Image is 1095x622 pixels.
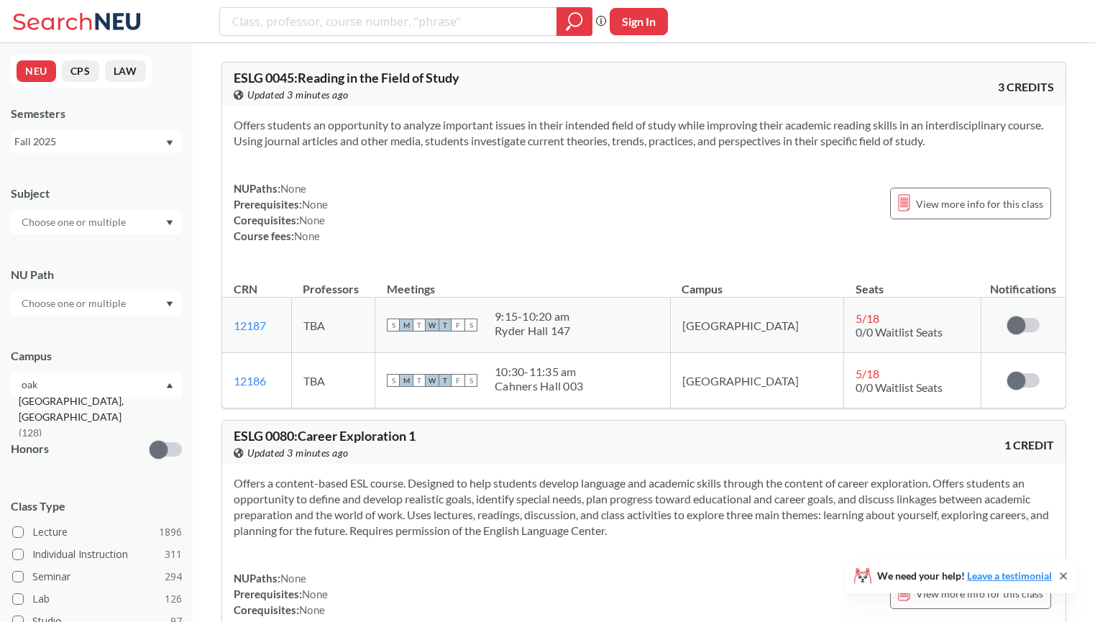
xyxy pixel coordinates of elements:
[413,319,426,331] span: T
[247,87,349,103] span: Updated 3 minutes ago
[452,374,464,387] span: F
[464,374,477,387] span: S
[299,603,325,616] span: None
[400,319,413,331] span: M
[11,267,182,283] div: NU Path
[294,229,320,242] span: None
[11,291,182,316] div: Dropdown arrow
[234,319,266,332] a: 12187
[556,7,592,36] div: magnifying glass
[11,186,182,201] div: Subject
[19,393,181,425] span: [GEOGRAPHIC_DATA], [GEOGRAPHIC_DATA]
[400,374,413,387] span: M
[11,210,182,234] div: Dropdown arrow
[11,498,182,514] span: Class Type
[166,383,173,388] svg: Dropdown arrow
[439,319,452,331] span: T
[299,214,325,227] span: None
[967,570,1052,582] a: Leave a testimonial
[916,585,1043,603] span: View more info for this class
[670,353,844,408] td: [GEOGRAPHIC_DATA]
[11,441,49,457] p: Honors
[464,319,477,331] span: S
[916,195,1043,213] span: View more info for this class
[856,325,943,339] span: 0/0 Waitlist Seats
[495,365,583,379] div: 10:30 - 11:35 am
[105,60,146,82] button: LAW
[166,301,173,307] svg: Dropdown arrow
[426,374,439,387] span: W
[856,367,879,380] span: 5 / 18
[981,267,1066,298] th: Notifications
[234,180,328,244] div: NUPaths: Prerequisites: Corequisites: Course fees:
[856,380,943,394] span: 0/0 Waitlist Seats
[165,546,182,562] span: 311
[14,295,135,312] input: Choose one or multiple
[247,445,349,461] span: Updated 3 minutes ago
[234,117,1054,149] section: Offers students an opportunity to analyze important issues in their intended field of study while...
[14,214,135,231] input: Choose one or multiple
[165,591,182,607] span: 126
[844,267,981,298] th: Seats
[11,106,182,122] div: Semesters
[14,376,135,393] input: Choose one or multiple
[234,428,416,444] span: ESLG 0080 : Career Exploration 1
[375,267,671,298] th: Meetings
[12,590,182,608] label: Lab
[165,569,182,585] span: 294
[234,70,459,86] span: ESLG 0045 : Reading in the Field of Study
[17,60,56,82] button: NEU
[12,523,182,541] label: Lecture
[452,319,464,331] span: F
[856,311,879,325] span: 5 / 18
[19,426,42,439] span: ( 128 )
[14,134,165,150] div: Fall 2025
[62,60,99,82] button: CPS
[234,281,257,297] div: CRN
[12,545,182,564] label: Individual Instruction
[166,220,173,226] svg: Dropdown arrow
[291,267,375,298] th: Professors
[11,348,182,364] div: Campus
[495,309,571,324] div: 9:15 - 10:20 am
[566,12,583,32] svg: magnifying glass
[387,319,400,331] span: S
[234,374,266,388] a: 12186
[159,524,182,540] span: 1896
[11,130,182,153] div: Fall 2025Dropdown arrow
[998,79,1054,95] span: 3 CREDITS
[280,572,306,585] span: None
[877,571,1052,581] span: We need your help!
[166,140,173,146] svg: Dropdown arrow
[387,374,400,387] span: S
[11,372,182,397] div: Dropdown arrow[GEOGRAPHIC_DATA], [GEOGRAPHIC_DATA](128)
[234,475,1054,539] section: Offers a content-based ESL course. Designed to help students develop language and academic skills...
[291,353,375,408] td: TBA
[12,567,182,586] label: Seminar
[670,267,844,298] th: Campus
[231,9,546,34] input: Class, professor, course number, "phrase"
[413,374,426,387] span: T
[302,587,328,600] span: None
[610,8,668,35] button: Sign In
[670,298,844,353] td: [GEOGRAPHIC_DATA]
[495,379,583,393] div: Cahners Hall 003
[1004,437,1054,453] span: 1 CREDIT
[426,319,439,331] span: W
[439,374,452,387] span: T
[302,198,328,211] span: None
[291,298,375,353] td: TBA
[495,324,571,338] div: Ryder Hall 147
[280,182,306,195] span: None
